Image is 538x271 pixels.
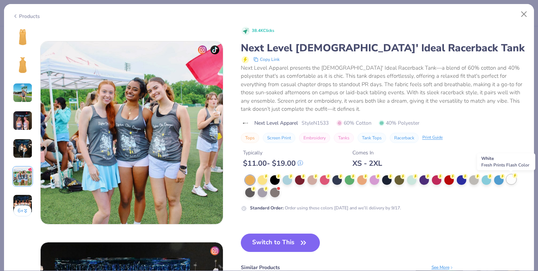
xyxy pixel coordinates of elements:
img: User generated content [13,83,33,103]
strong: Standard Order : [250,205,284,211]
img: User generated content [13,139,33,158]
div: Next Level [DEMOGRAPHIC_DATA]' Ideal Racerback Tank [241,41,526,55]
img: User generated content [13,166,33,186]
button: Close [517,7,531,21]
button: Tanks [334,133,354,143]
img: Front [14,28,31,46]
img: brand logo [241,120,251,126]
button: Tank Tops [358,133,386,143]
img: Back [14,56,31,74]
div: Products [12,12,40,20]
button: Screen Print [263,133,295,143]
div: Print Guide [422,135,443,141]
img: User generated content [13,194,33,214]
div: Next Level Apparel presents the [DEMOGRAPHIC_DATA]' Ideal Racerback Tank—a blend of 60% cotton an... [241,64,526,113]
img: tiktok-icon.png [210,45,219,54]
img: insta-icon.png [210,246,219,255]
div: XS - 2XL [352,159,382,168]
div: White [477,153,535,170]
button: 6+ [14,205,31,216]
div: Order using these colors [DATE] and we’ll delivery by 9/17. [250,205,401,211]
span: 38.4K Clicks [252,28,274,34]
button: copy to clipboard [251,55,282,64]
span: Style N1533 [302,119,329,127]
span: 40% Polyester [379,119,419,127]
img: 567a50db-6d31-427b-bfa0-61e4e2a13439 [41,41,223,224]
button: Racerback [390,133,419,143]
button: Tops [241,133,259,143]
button: Switch to This [241,234,320,252]
img: User generated content [13,111,33,131]
div: Typically [243,149,303,157]
span: 60% Cotton [337,119,371,127]
button: Embroidery [299,133,330,143]
div: Comes In [352,149,382,157]
span: Fresh Prints Flash Color [481,162,529,168]
div: $ 11.00 - $ 19.00 [243,159,303,168]
img: insta-icon.png [198,45,207,54]
div: See More [431,264,454,271]
span: Next Level Apparel [254,119,298,127]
